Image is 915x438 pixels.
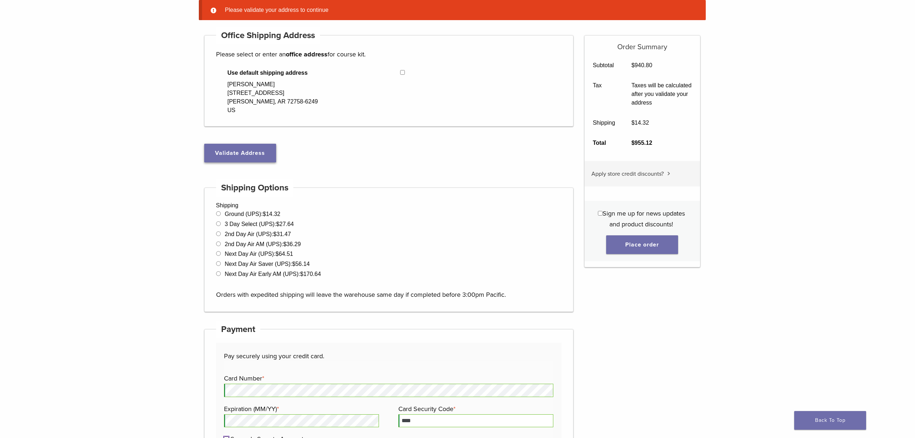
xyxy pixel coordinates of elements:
label: Expiration (MM/YY) [224,404,377,414]
bdi: 64.51 [275,251,293,257]
p: Pay securely using your credit card. [224,351,553,361]
span: $ [631,140,635,146]
h5: Order Summary [585,36,700,51]
h4: Office Shipping Address [216,27,320,44]
a: Back To Top [794,411,866,430]
label: 3 Day Select (UPS): [225,221,294,227]
bdi: 36.29 [283,241,301,247]
li: Please validate your address to continue [222,6,694,14]
bdi: 27.64 [276,221,294,227]
p: Please select or enter an for course kit. [216,49,562,60]
label: Ground (UPS): [225,211,280,217]
span: $ [263,211,266,217]
span: $ [275,251,279,257]
label: 2nd Day Air (UPS): [225,231,291,237]
span: $ [276,221,279,227]
bdi: 56.14 [292,261,310,267]
label: Card Security Code [398,404,552,414]
label: 2nd Day Air AM (UPS): [225,241,301,247]
th: Total [585,133,623,153]
span: $ [300,271,303,277]
bdi: 940.80 [631,62,652,68]
th: Shipping [585,113,623,133]
bdi: 14.32 [263,211,280,217]
th: Tax [585,75,623,113]
span: $ [631,62,635,68]
h4: Shipping Options [216,179,294,197]
button: Validate Address [204,144,276,162]
span: Sign me up for news updates and product discounts! [603,209,685,228]
th: Subtotal [585,55,623,75]
img: caret.svg [667,172,670,175]
span: $ [631,120,635,126]
span: $ [283,241,287,247]
span: $ [273,231,276,237]
h4: Payment [216,321,261,338]
strong: office address [286,50,328,58]
span: $ [292,261,296,267]
bdi: 955.12 [631,140,652,146]
div: Shipping [204,188,574,312]
label: Next Day Air Early AM (UPS): [225,271,321,277]
span: Use default shipping address [228,69,401,77]
bdi: 170.64 [300,271,321,277]
div: [PERSON_NAME] [STREET_ADDRESS] [PERSON_NAME], AR 72758-6249 US [228,80,318,115]
label: Next Day Air Saver (UPS): [225,261,310,267]
td: Taxes will be calculated after you validate your address [623,75,700,113]
span: Apply store credit discounts? [591,170,664,177]
bdi: 31.47 [273,231,291,237]
input: Sign me up for news updates and product discounts! [598,211,603,216]
label: Card Number [224,373,552,384]
label: Next Day Air (UPS): [225,251,293,257]
button: Place order [606,235,678,254]
p: Orders with expedited shipping will leave the warehouse same day if completed before 3:00pm Pacific. [216,278,562,300]
bdi: 14.32 [631,120,649,126]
